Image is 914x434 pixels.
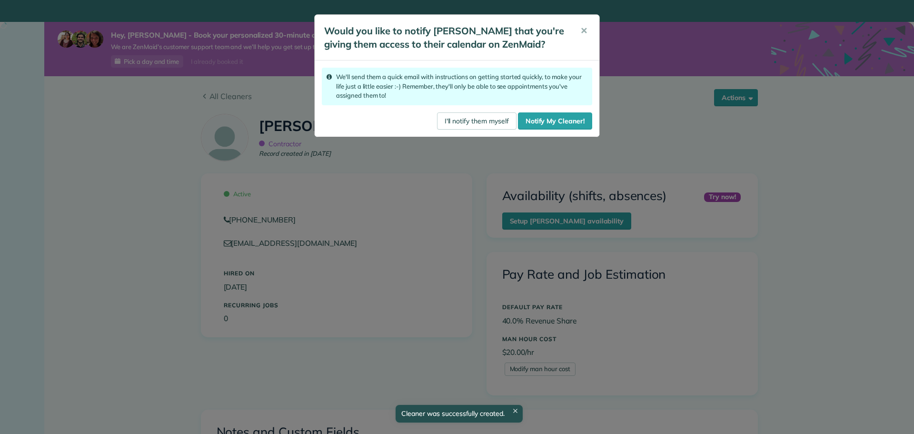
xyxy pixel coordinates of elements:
span: ✕ [580,25,587,36]
div: Cleaner was successfully created. [396,405,523,423]
a: Notify My Cleaner! [518,112,592,130]
h5: Would you like to notify [PERSON_NAME] that you're giving them access to their calendar on ZenMaid? [324,24,567,51]
a: I'll notify them myself [437,112,517,130]
div: We'll send them a quick email with instructions on getting started quickly, to make your life jus... [322,68,592,105]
